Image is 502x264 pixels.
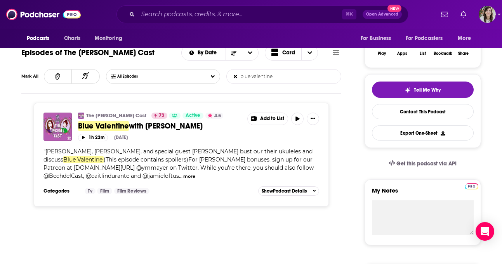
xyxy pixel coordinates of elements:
[372,125,474,141] button: Export One-Sheet
[397,51,407,56] div: Apps
[6,7,81,22] img: Podchaser - Follow, Share and Rate Podcasts
[129,121,203,131] span: with [PERSON_NAME]
[78,134,108,141] button: 1h 23m
[458,51,469,56] div: Share
[182,113,203,119] a: Active
[355,31,401,46] button: open menu
[265,45,318,61] button: Choose View
[78,121,242,131] a: Blue Valentinewith [PERSON_NAME]
[43,156,314,179] span: (This episode contains spoilers)For [PERSON_NAME] bonuses, sign up for our Patreon at [DOMAIN_NAM...
[378,51,386,56] div: Play
[372,187,474,200] label: My Notes
[27,33,50,44] span: Podcasts
[159,112,164,120] span: 73
[434,51,452,56] div: Bookmark
[396,160,457,167] span: Get this podcast via API
[43,188,78,194] h3: Categories
[43,148,313,163] span: [PERSON_NAME], [PERSON_NAME], and special guest [PERSON_NAME] bust our their ukuleles and discuss
[21,48,155,57] h1: Episodes of The [PERSON_NAME] Cast
[401,31,454,46] button: open menu
[106,69,220,84] button: Choose List Listened
[138,8,342,21] input: Search podcasts, credits, & more...
[382,154,463,173] a: Get this podcast via API
[64,33,81,44] span: Charts
[457,8,469,21] a: Show notifications dropdown
[198,50,219,56] span: By Date
[117,74,153,79] span: All Episodes
[479,6,496,23] span: Logged in as devinandrade
[260,116,284,122] span: Add to List
[95,33,122,44] span: Monitoring
[183,173,195,180] button: more
[63,156,104,163] span: Blue Valentine.
[406,33,443,44] span: For Podcasters
[114,135,128,140] div: [DATE]
[414,87,441,93] span: Tell Me Why
[205,113,223,119] button: 4.5
[372,82,474,98] button: tell me why sparkleTell Me Why
[282,50,295,56] span: Card
[181,45,259,61] h2: Choose List sort
[258,186,320,196] button: ShowPodcast Details
[116,5,408,23] div: Search podcasts, credits, & more...
[97,188,112,194] a: Film
[372,104,474,119] a: Contact This Podcast
[479,6,496,23] img: User Profile
[479,6,496,23] button: Show profile menu
[465,183,478,189] img: Podchaser Pro
[363,10,402,19] button: Open AdvancedNew
[465,182,478,189] a: Pro website
[186,112,200,120] span: Active
[179,172,182,179] span: ...
[248,113,288,125] button: Show More Button
[151,113,167,119] a: 73
[182,50,226,56] button: open menu
[458,33,471,44] span: More
[387,5,401,12] span: New
[43,148,314,179] span: "
[420,51,426,56] div: List
[226,45,242,60] button: Sort Direction
[242,45,258,60] button: open menu
[89,31,132,46] button: open menu
[476,222,494,241] div: Open Intercom Messenger
[366,12,398,16] span: Open Advanced
[114,188,149,194] a: Film Reviews
[59,31,85,46] a: Charts
[78,121,129,131] span: Blue Valentine
[307,113,319,125] button: Show More Button
[85,188,96,194] a: Tv
[43,113,72,141] img: Blue Valentine with Youngmi Mayer
[342,9,356,19] span: ⌘ K
[438,8,451,21] a: Show notifications dropdown
[21,75,44,78] div: Mark All
[86,113,146,119] a: The [PERSON_NAME] Cast
[405,87,411,93] img: tell me why sparkle
[78,113,84,119] img: The Bechdel Cast
[361,33,391,44] span: For Business
[262,188,307,194] span: Show Podcast Details
[452,31,481,46] button: open menu
[21,31,60,46] button: open menu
